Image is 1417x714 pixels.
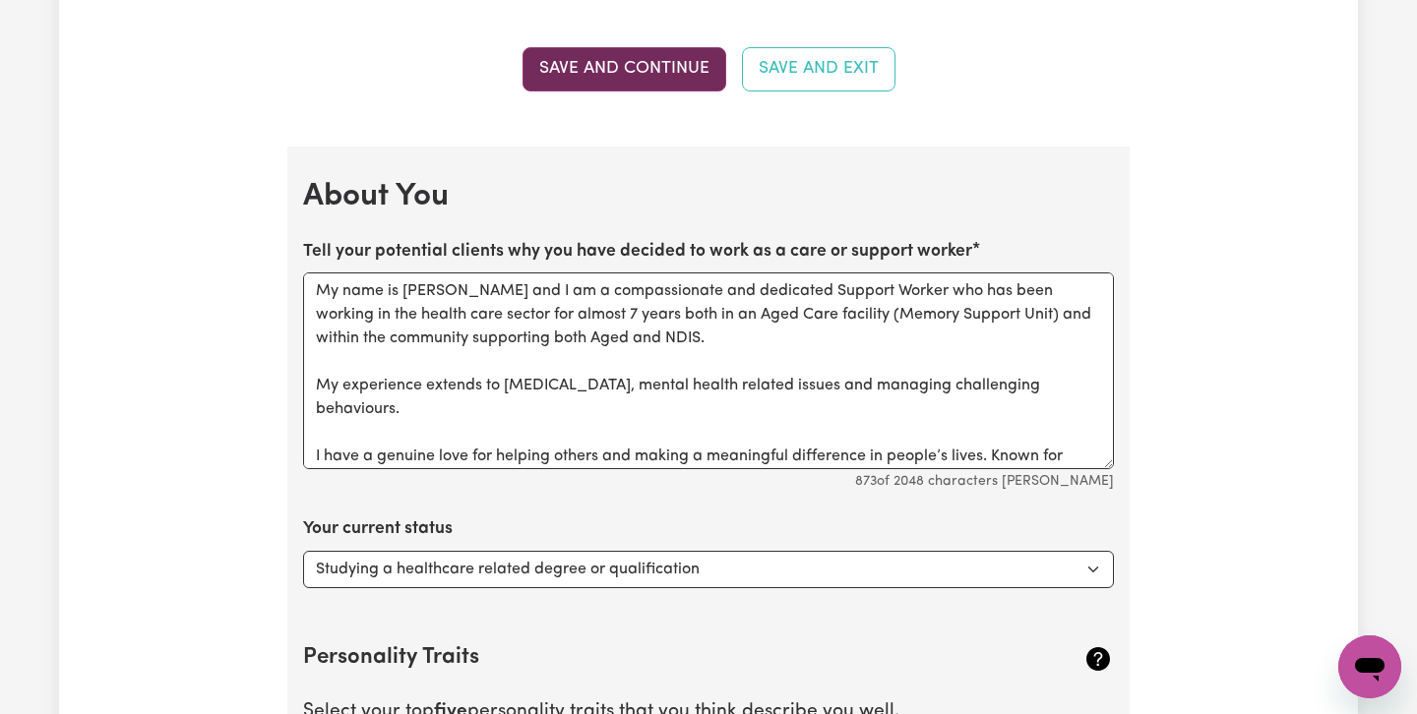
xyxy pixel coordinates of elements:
button: Save and Continue [523,47,726,90]
textarea: My name is [PERSON_NAME] and I am a compassionate and dedicated Support Worker who has been worki... [303,272,1114,469]
small: 873 of 2048 characters [PERSON_NAME] [855,474,1114,489]
label: Your current status [303,516,453,542]
h2: About You [303,178,1114,215]
button: Save and Exit [742,47,895,90]
iframe: Button to launch messaging window [1338,635,1401,698]
h2: Personality Traits [303,645,979,672]
label: Tell your potential clients why you have decided to work as a care or support worker [303,239,972,265]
